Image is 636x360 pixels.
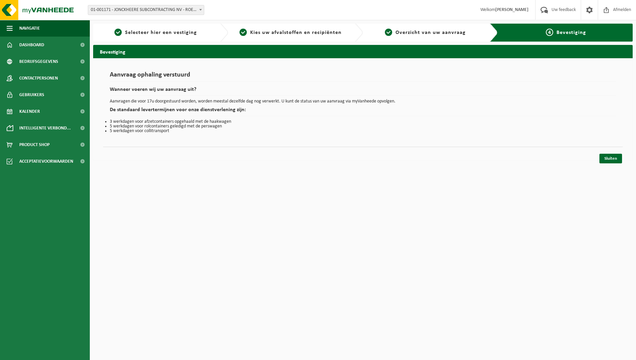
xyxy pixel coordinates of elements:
span: 4 [546,29,553,36]
span: 2 [239,29,247,36]
span: Navigatie [19,20,40,37]
a: Sluiten [599,154,622,163]
li: 5 werkdagen voor collitransport [110,129,616,133]
li: 3 werkdagen voor afzetcontainers opgehaald met de haakwagen [110,119,616,124]
li: 5 werkdagen voor rolcontainers geledigd met de perswagen [110,124,616,129]
span: 01-001171 - JONCKHEERE SUBCONTRACTING NV - ROESELARE [88,5,204,15]
span: Acceptatievoorwaarden [19,153,73,170]
span: Overzicht van uw aanvraag [396,30,466,35]
span: Bedrijfsgegevens [19,53,58,70]
span: 1 [114,29,122,36]
span: Bevestiging [556,30,586,35]
span: Kies uw afvalstoffen en recipiënten [250,30,342,35]
span: Contactpersonen [19,70,58,87]
a: 1Selecteer hier een vestiging [96,29,215,37]
span: Gebruikers [19,87,44,103]
span: Selecteer hier een vestiging [125,30,197,35]
span: 3 [385,29,392,36]
span: Product Shop [19,136,50,153]
a: 3Overzicht van uw aanvraag [366,29,485,37]
span: Intelligente verbond... [19,120,71,136]
span: Kalender [19,103,40,120]
span: Dashboard [19,37,44,53]
h2: Bevestiging [93,45,633,58]
p: Aanvragen die voor 17u doorgestuurd worden, worden meestal dezelfde dag nog verwerkt. U kunt de s... [110,99,616,104]
h2: De standaard levertermijnen voor onze dienstverlening zijn: [110,107,616,116]
a: 2Kies uw afvalstoffen en recipiënten [232,29,350,37]
h1: Aanvraag ophaling verstuurd [110,72,616,82]
h2: Wanneer voeren wij uw aanvraag uit? [110,87,616,96]
strong: [PERSON_NAME] [495,7,529,12]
